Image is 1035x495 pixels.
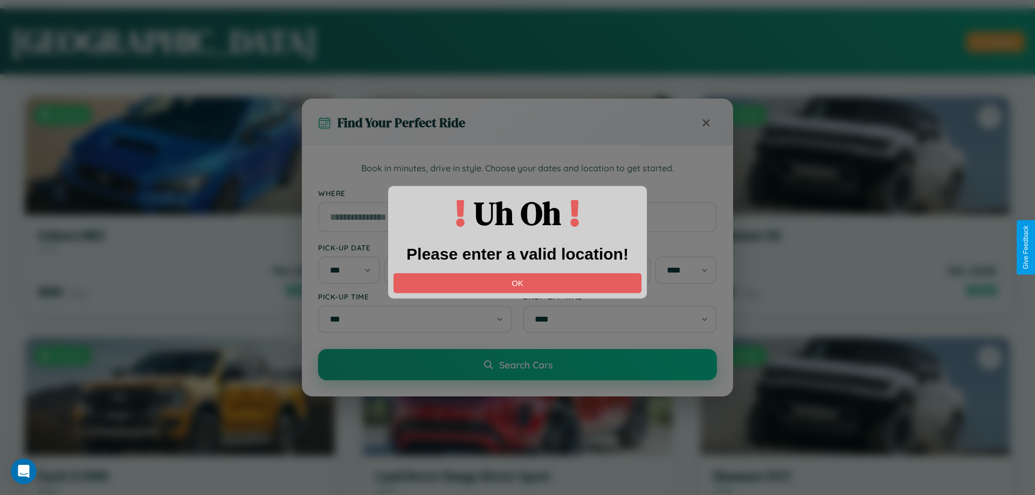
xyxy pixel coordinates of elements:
label: Drop-off Time [523,292,717,301]
label: Drop-off Date [523,243,717,252]
span: Search Cars [499,359,553,371]
label: Pick-up Time [318,292,512,301]
p: Book in minutes, drive in style. Choose your dates and location to get started. [318,162,717,176]
label: Pick-up Date [318,243,512,252]
label: Where [318,189,717,198]
h3: Find Your Perfect Ride [337,114,465,131]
